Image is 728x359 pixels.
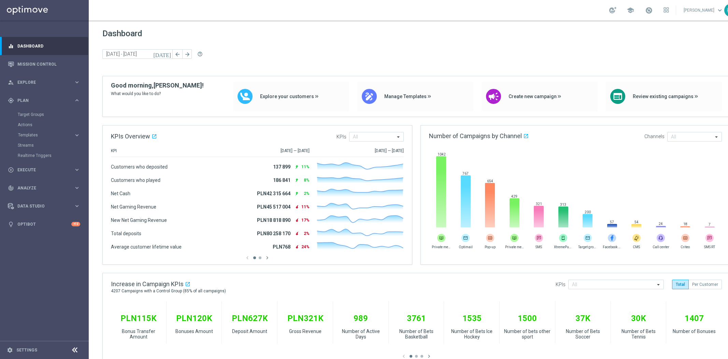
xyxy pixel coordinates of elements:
[8,80,81,85] button: person_search Explore keyboard_arrow_right
[8,167,14,173] i: play_circle_outline
[17,37,80,55] a: Dashboard
[17,98,74,103] span: Plan
[8,221,14,227] i: lightbulb
[74,132,80,138] i: keyboard_arrow_right
[8,97,14,104] i: gps_fixed
[8,62,81,67] button: Mission Control
[18,143,71,148] a: Streams
[17,55,80,73] a: Mission Control
[8,222,81,227] button: lightbulb Optibot +10
[17,168,74,172] span: Execute
[8,167,81,173] button: play_circle_outline Execute keyboard_arrow_right
[18,133,67,137] span: Templates
[8,98,81,103] button: gps_fixed Plan keyboard_arrow_right
[17,215,71,233] a: Optibot
[8,43,81,49] button: equalizer Dashboard
[18,122,71,128] a: Actions
[74,185,80,191] i: keyboard_arrow_right
[18,150,88,161] div: Realtime Triggers
[8,215,80,233] div: Optibot
[8,97,74,104] div: Plan
[18,130,88,140] div: Templates
[8,203,74,209] div: Data Studio
[17,186,74,190] span: Analyze
[8,79,14,85] i: person_search
[8,167,74,173] div: Execute
[8,55,80,73] div: Mission Control
[8,203,81,209] button: Data Studio keyboard_arrow_right
[18,132,81,138] button: Templates keyboard_arrow_right
[683,5,724,15] a: [PERSON_NAME]keyboard_arrow_down
[716,6,724,14] span: keyboard_arrow_down
[18,140,88,150] div: Streams
[18,133,74,137] div: Templates
[8,185,74,191] div: Analyze
[8,185,81,191] button: track_changes Analyze keyboard_arrow_right
[8,43,14,49] i: equalizer
[18,153,71,158] a: Realtime Triggers
[16,348,37,352] a: Settings
[8,79,74,85] div: Explore
[74,79,80,85] i: keyboard_arrow_right
[18,109,88,120] div: Target Groups
[17,80,74,84] span: Explore
[8,185,14,191] i: track_changes
[8,37,80,55] div: Dashboard
[18,120,88,130] div: Actions
[7,347,13,353] i: settings
[18,112,71,117] a: Target Groups
[627,6,634,14] span: school
[74,203,80,209] i: keyboard_arrow_right
[74,167,80,173] i: keyboard_arrow_right
[71,222,80,226] div: +10
[74,97,80,104] i: keyboard_arrow_right
[17,204,74,208] span: Data Studio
